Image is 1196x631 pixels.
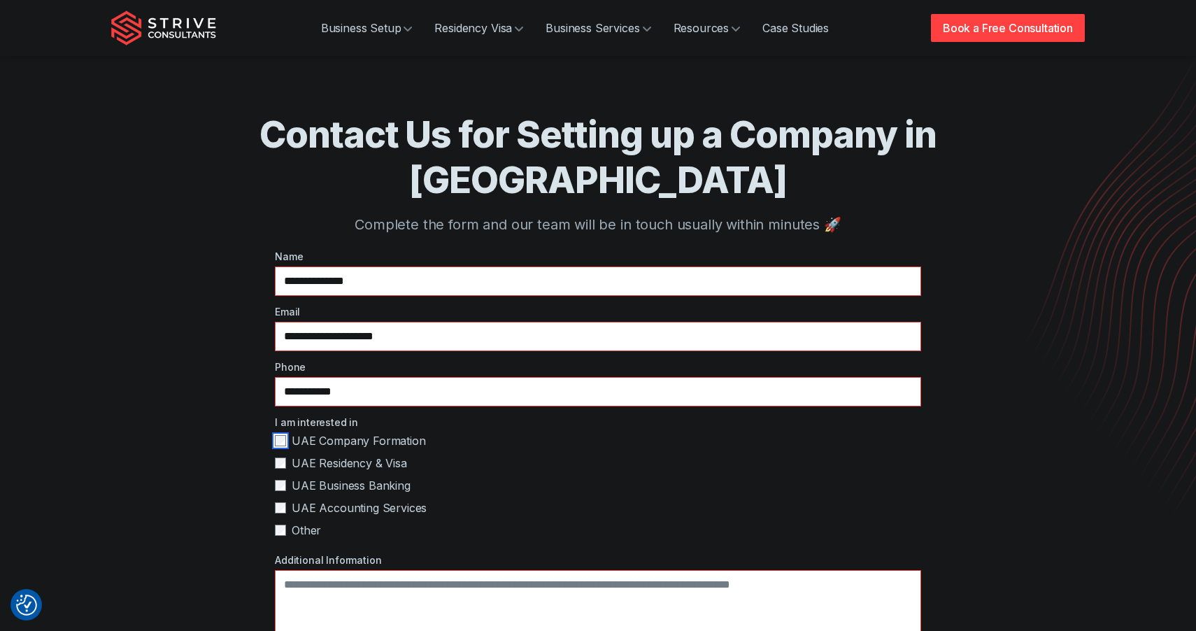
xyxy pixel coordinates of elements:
[275,480,286,491] input: UAE Business Banking
[292,477,411,494] span: UAE Business Banking
[275,553,921,567] label: Additional Information
[310,14,424,42] a: Business Setup
[751,14,840,42] a: Case Studies
[16,595,37,616] button: Consent Preferences
[275,415,921,430] label: I am interested in
[167,112,1029,203] h1: Contact Us for Setting up a Company in [GEOGRAPHIC_DATA]
[292,522,321,539] span: Other
[111,10,216,45] img: Strive Consultants
[292,499,427,516] span: UAE Accounting Services
[292,432,426,449] span: UAE Company Formation
[423,14,534,42] a: Residency Visa
[275,502,286,513] input: UAE Accounting Services
[275,435,286,446] input: UAE Company Formation
[662,14,752,42] a: Resources
[275,458,286,469] input: UAE Residency & Visa
[275,249,921,264] label: Name
[167,214,1029,235] p: Complete the form and our team will be in touch usually within minutes 🚀
[275,525,286,536] input: Other
[16,595,37,616] img: Revisit consent button
[931,14,1085,42] a: Book a Free Consultation
[292,455,407,472] span: UAE Residency & Visa
[275,304,921,319] label: Email
[275,360,921,374] label: Phone
[534,14,662,42] a: Business Services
